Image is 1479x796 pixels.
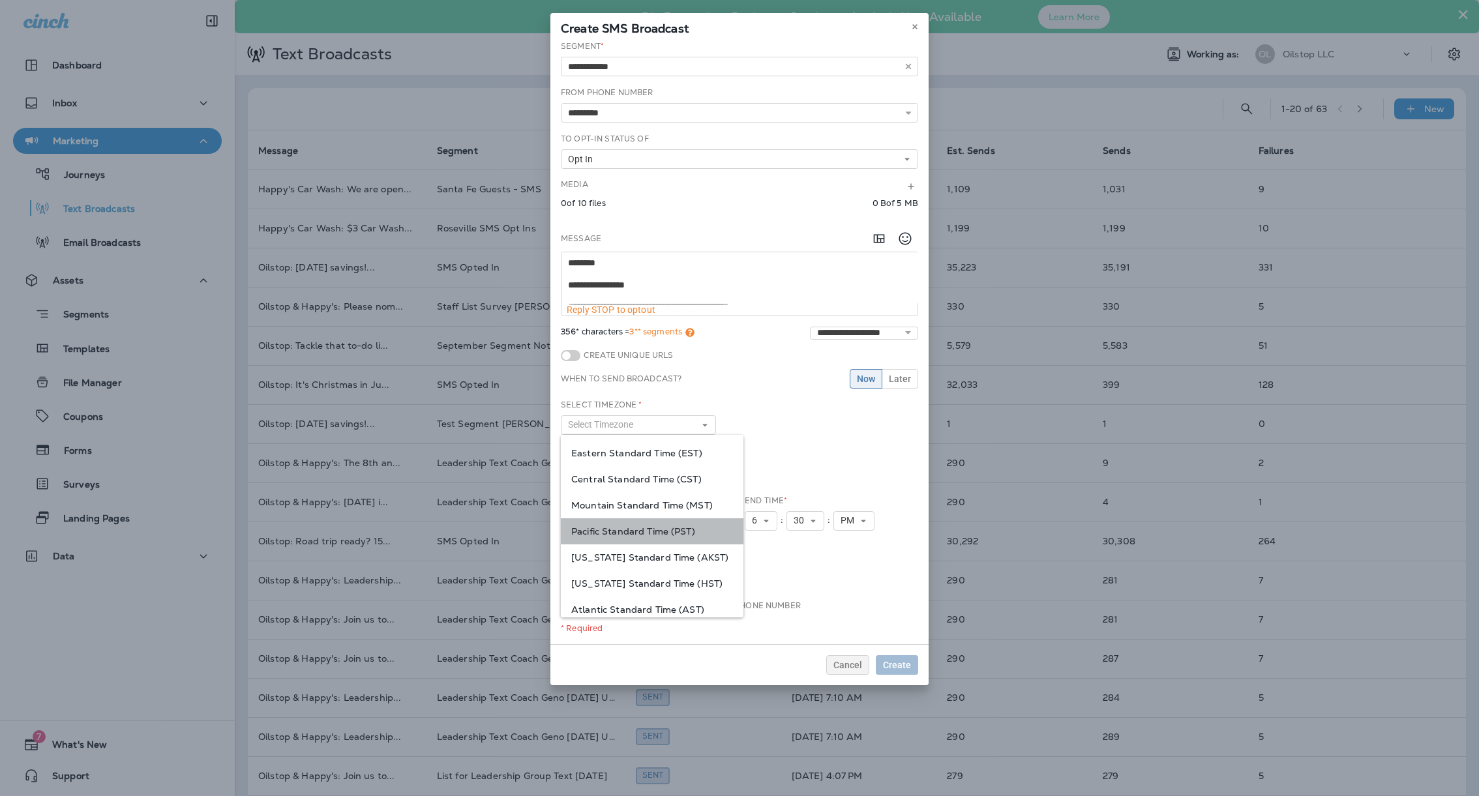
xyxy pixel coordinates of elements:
span: 3** segments [629,326,682,337]
label: When to send broadcast? [561,374,681,384]
span: PM [841,515,859,526]
div: Central Standard Time (CST) [561,466,743,492]
span: Cancel [833,660,862,670]
button: Create [876,655,918,675]
div: [US_STATE] Standard Time (AKST) [561,544,743,570]
span: Atlantic Standard Time (AST) [571,604,733,615]
button: Cancel [826,655,869,675]
label: Media [561,179,588,190]
span: 356* characters = [561,327,695,340]
span: [US_STATE] Standard Time (HST) [571,578,733,589]
label: Create Unique URLs [580,350,674,361]
div: [US_STATE] Standard Time (HST) [561,570,743,597]
span: 6 [752,515,762,526]
button: Later [882,369,918,389]
span: Later [889,374,911,383]
button: 30 [786,511,824,531]
span: Mountain Standard Time (MST) [571,500,733,510]
div: Pacific Standard Time (PST) [561,518,743,544]
label: End Time [745,495,787,506]
label: To Opt-In Status of [561,134,649,144]
div: : [824,511,833,531]
label: Select Timezone [561,400,642,410]
label: Message [561,233,601,244]
div: : [777,511,786,531]
p: 0 B of 5 MB [873,198,918,209]
label: From Phone Number [561,87,653,98]
span: 30 [794,515,809,526]
button: Now [850,369,882,389]
button: Opt In [561,149,918,169]
span: Pacific Standard Time (PST) [571,526,733,537]
span: Now [857,374,875,383]
p: 0 of 10 files [561,198,606,209]
button: Select an emoji [892,226,918,252]
label: Segment [561,41,604,52]
span: Central Standard Time (CST) [571,474,733,484]
div: Atlantic Standard Time (AST) [561,597,743,623]
span: Select Timezone [568,419,638,430]
span: [US_STATE] Standard Time (AKST) [571,552,733,563]
div: * Required [561,623,918,634]
button: 6 [745,511,777,531]
span: Eastern Standard Time (EST) [571,448,733,458]
span: Reply STOP to optout [567,304,655,315]
button: Add in a premade template [866,226,892,252]
div: Mountain Standard Time (MST) [561,492,743,518]
div: Eastern Standard Time (EST) [561,440,743,466]
span: Create [883,660,911,670]
button: Select Timezone [561,415,716,435]
button: PM [833,511,874,531]
div: Create SMS Broadcast [550,13,929,40]
span: Opt In [568,154,598,165]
